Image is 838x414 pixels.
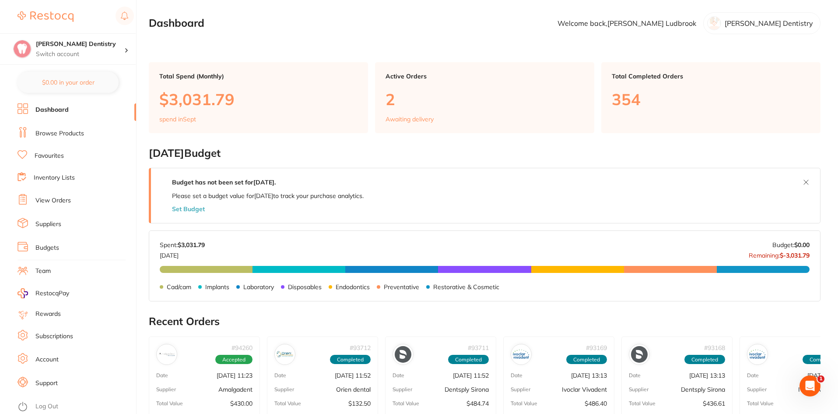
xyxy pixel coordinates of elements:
p: $430.00 [230,400,252,407]
p: Total Value [629,400,656,407]
p: Ivoclar Vivadent [562,386,607,393]
a: Restocq Logo [18,7,74,27]
p: Remaining: [749,248,810,259]
p: Date [629,372,641,379]
h2: [DATE] Budget [149,147,820,159]
p: # 93168 [704,344,725,351]
a: Dashboard [35,106,69,114]
button: $0.00 in your order [18,72,119,93]
a: Team [35,267,51,276]
a: Support [35,379,58,388]
a: Active Orders2Awaiting delivery [375,62,594,133]
p: [DATE] 11:52 [335,372,371,379]
p: Supplier [156,386,176,393]
p: 2 [386,90,584,108]
a: Inventory Lists [34,173,75,182]
p: Date [274,372,286,379]
p: Cad/cam [167,283,191,290]
p: Switch account [36,50,124,59]
h4: Ashmore Dentistry [36,40,124,49]
p: $132.50 [348,400,371,407]
img: Ivoclar Vivadent [513,346,529,363]
p: Total Value [393,400,419,407]
p: # 93711 [468,344,489,351]
p: $3,031.79 [159,90,358,108]
p: Restorative & Cosmetic [433,283,499,290]
p: [DATE] [160,248,205,259]
p: Dentsply Sirona [681,386,725,393]
span: Completed [566,355,607,364]
p: Total Completed Orders [612,73,810,80]
p: Date [393,372,404,379]
a: Total Completed Orders354 [601,62,820,133]
p: Date [156,372,168,379]
p: Please set a budget value for [DATE] to track your purchase analytics. [172,192,364,199]
p: Total Spend (Monthly) [159,73,358,80]
img: Dentsply Sirona [631,346,648,363]
img: Dentsply Sirona [395,346,411,363]
strong: $3,031.79 [178,241,205,249]
p: Disposables [288,283,322,290]
img: Amalgadent [158,346,175,363]
p: # 93169 [586,344,607,351]
iframe: Intercom live chat [799,375,820,396]
p: [DATE] 11:52 [453,372,489,379]
p: [PERSON_NAME] Dentistry [725,19,813,27]
p: Spent: [160,241,205,248]
img: Ivoclar Vivadent [749,346,766,363]
h2: Dashboard [149,17,204,29]
p: Orien dental [336,386,371,393]
a: View Orders [35,196,71,205]
p: # 93712 [350,344,371,351]
button: Set Budget [172,205,205,212]
p: 354 [612,90,810,108]
p: [DATE] 11:23 [217,372,252,379]
p: Implants [205,283,229,290]
span: 1 [817,375,824,382]
p: Amalgadent [218,386,252,393]
p: [DATE] 13:13 [571,372,607,379]
p: Supplier [274,386,294,393]
button: Log Out [18,400,133,414]
strong: Budget has not been set for [DATE] . [172,178,276,186]
p: Laboratory [243,283,274,290]
p: # 94260 [231,344,252,351]
span: Completed [684,355,725,364]
p: Supplier [747,386,767,393]
span: Completed [330,355,371,364]
span: Completed [448,355,489,364]
a: Log Out [35,402,58,411]
p: $484.74 [466,400,489,407]
p: Awaiting delivery [386,116,434,123]
p: Active Orders [386,73,584,80]
p: Supplier [629,386,649,393]
p: $486.40 [585,400,607,407]
a: Favourites [35,152,64,160]
p: Budget: [772,241,810,248]
a: Subscriptions [35,332,73,341]
p: Preventative [384,283,419,290]
a: Budgets [35,244,59,252]
a: Browse Products [35,129,84,138]
a: Total Spend (Monthly)$3,031.79spend inSept [149,62,368,133]
p: Endodontics [336,283,370,290]
h2: Recent Orders [149,315,820,328]
p: Total Value [511,400,537,407]
a: Suppliers [35,220,61,229]
p: [DATE] 13:13 [689,372,725,379]
p: Date [511,372,522,379]
a: Rewards [35,310,61,318]
p: $436.61 [703,400,725,407]
p: Total Value [156,400,183,407]
p: Date [747,372,759,379]
p: Supplier [393,386,412,393]
img: Orien dental [277,346,293,363]
p: Total Value [274,400,301,407]
img: RestocqPay [18,288,28,298]
p: Total Value [747,400,774,407]
a: Account [35,355,59,364]
a: RestocqPay [18,288,69,298]
img: Restocq Logo [18,11,74,22]
p: Welcome back, [PERSON_NAME] Ludbrook [557,19,696,27]
p: spend in Sept [159,116,196,123]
